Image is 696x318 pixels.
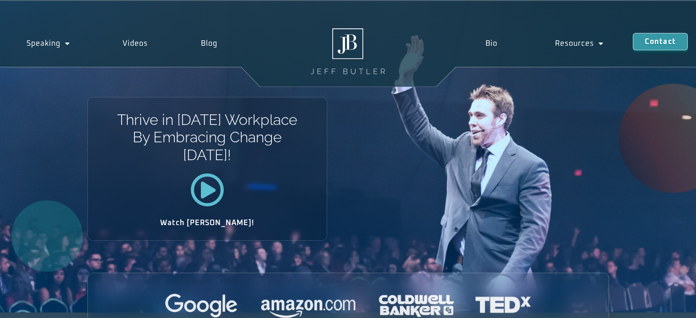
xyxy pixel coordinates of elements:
a: Resources [526,33,633,54]
a: Contact [633,33,688,50]
h1: Thrive in [DATE] Workplace By Embracing Change [DATE]! [116,111,298,164]
nav: Menu [457,33,633,54]
h2: Watch [PERSON_NAME]! [120,219,295,226]
span: Contact [645,38,676,45]
a: Bio [457,33,527,54]
a: Blog [174,33,244,54]
a: Videos [97,33,175,54]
